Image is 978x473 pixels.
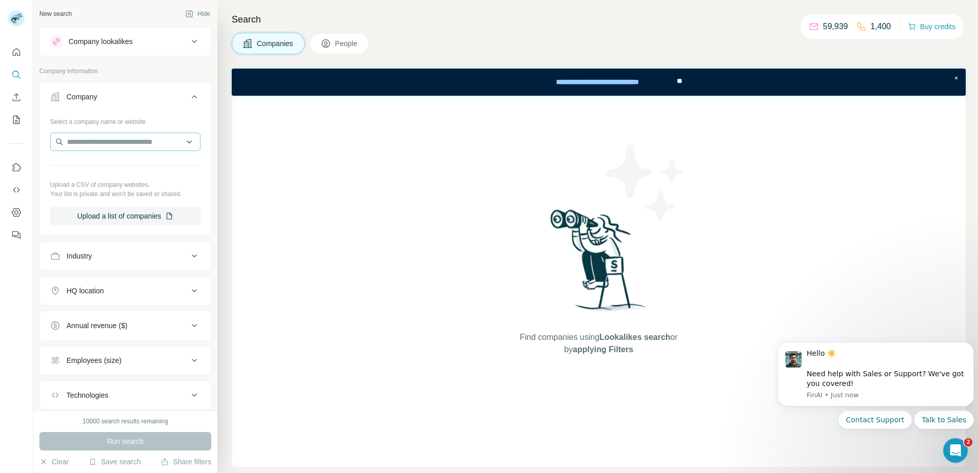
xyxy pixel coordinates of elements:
[66,251,92,261] div: Industry
[40,84,211,113] button: Company
[66,286,104,296] div: HQ location
[573,345,633,354] span: applying Filters
[178,6,217,21] button: Hide
[599,333,671,341] span: Lookalikes search
[964,438,972,446] span: 2
[8,111,25,129] button: My lists
[161,457,211,467] button: Share filters
[823,20,848,33] p: 59,939
[8,158,25,177] button: Use Surfe on LinkedIn
[8,181,25,199] button: Use Surfe API
[8,43,25,61] button: Quick start
[40,313,211,338] button: Annual revenue ($)
[40,348,211,373] button: Employees (size)
[8,66,25,84] button: Search
[8,10,25,27] img: Avatar
[82,417,168,426] div: 10000 search results remaining
[599,137,691,229] img: Surfe Illustration - Stars
[50,189,201,199] p: Your list is private and won't be saved or shared.
[40,29,211,54] button: Company lookalikes
[335,38,359,49] span: People
[232,69,966,96] iframe: Banner
[232,12,966,27] h4: Search
[773,329,978,468] iframe: Intercom notifications message
[40,278,211,303] button: HQ location
[8,203,25,222] button: Dashboard
[88,457,141,467] button: Save search
[40,244,211,268] button: Industry
[66,92,97,102] div: Company
[50,180,201,189] p: Upload a CSV of company websites.
[69,36,132,47] div: Company lookalikes
[40,383,211,407] button: Technologies
[50,207,201,225] button: Upload a list of companies
[943,438,968,463] iframe: Intercom live chat
[8,226,25,244] button: Feedback
[39,9,72,18] div: New search
[546,207,652,321] img: Surfe Illustration - Woman searching with binoculars
[908,19,955,34] button: Buy credits
[257,38,294,49] span: Companies
[50,113,201,126] div: Select a company name or website
[66,390,108,400] div: Technologies
[871,20,891,33] p: 1,400
[66,320,127,331] div: Annual revenue ($)
[8,88,25,106] button: Enrich CSV
[39,457,69,467] button: Clear
[66,355,121,365] div: Employees (size)
[517,331,680,356] span: Find companies using or by
[39,67,211,76] p: Company information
